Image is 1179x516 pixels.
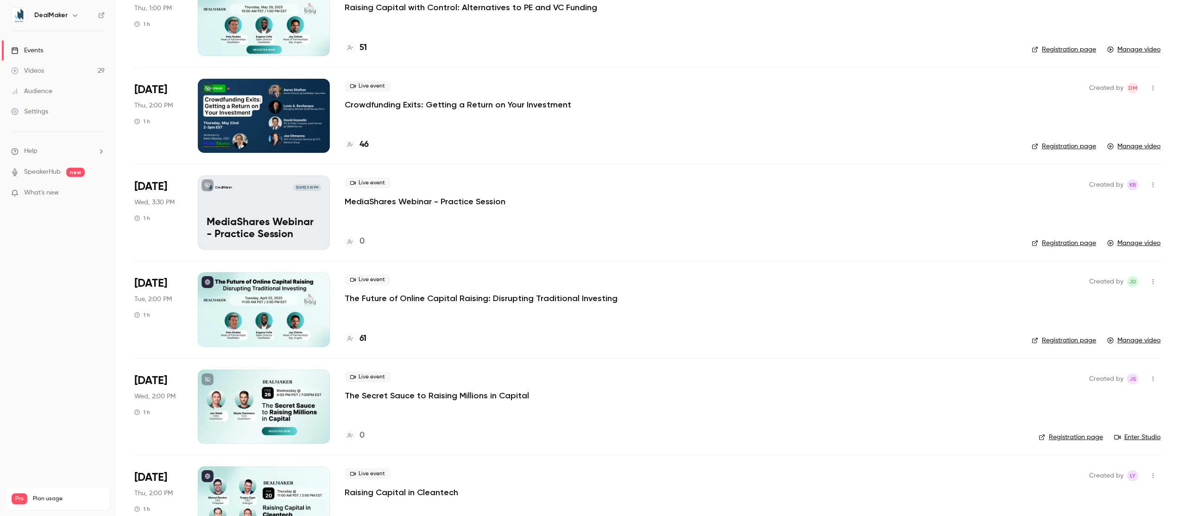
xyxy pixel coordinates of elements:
a: Manage video [1107,336,1160,345]
li: help-dropdown-opener [11,146,105,156]
span: Pro [12,493,27,504]
div: 1 h [134,409,150,416]
span: [DATE] [134,179,167,194]
a: Registration page [1032,45,1096,54]
span: [DATE] [134,276,167,291]
div: Feb 26 Wed, 1:00 PM (America/Chicago) [134,370,183,444]
a: SpeakerHub [24,167,61,177]
p: MediaShares Webinar - Practice Session [207,217,321,241]
span: new [66,168,85,177]
a: 0 [345,235,365,248]
span: Laura Young [1127,470,1138,481]
a: The Secret Sauce to Raising Millions in Capital [345,390,529,401]
a: Raising Capital in Cleantech [345,487,458,498]
h6: DealMaker [34,11,68,20]
h4: 0 [359,429,365,442]
span: Created by [1089,179,1123,190]
div: May 22 Thu, 2:00 PM (America/New York) [134,79,183,153]
a: Registration page [1039,433,1103,442]
div: May 21 Wed, 3:30 PM (America/Toronto) [134,176,183,250]
span: Wed, 3:30 PM [134,198,175,207]
span: Jonathan Stidd [1127,373,1138,384]
span: JS [1129,373,1136,384]
span: LY [1130,470,1135,481]
span: DM [1129,82,1137,94]
a: Registration page [1032,239,1096,248]
div: 1 h [134,20,150,28]
div: Settings [11,107,48,116]
span: [DATE] [134,82,167,97]
a: MediaShares Webinar - Practice SessionDealMaker[DATE] 3:30 PMMediaShares Webinar - Practice Session [198,176,330,250]
span: Jacob Downey [1127,276,1138,287]
div: Apr 22 Tue, 11:00 AM (America/Phoenix) [134,272,183,346]
span: What's new [24,188,59,198]
a: 61 [345,333,366,345]
a: Manage video [1107,142,1160,151]
h4: 0 [359,235,365,248]
span: [DATE] [134,373,167,388]
div: 1 h [134,118,150,125]
h4: 51 [359,42,367,54]
span: Live event [345,177,391,189]
span: Created by [1089,470,1123,481]
a: Registration page [1032,336,1096,345]
div: Events [11,46,43,55]
iframe: Noticeable Trigger [94,189,105,197]
a: 51 [345,42,367,54]
span: Live event [345,81,391,92]
span: Kadia Bielecki [1127,179,1138,190]
span: Live event [345,274,391,285]
a: Registration page [1032,142,1096,151]
h4: 61 [359,333,366,345]
div: Videos [11,66,44,76]
img: DealMaker [12,8,26,23]
h4: 46 [359,138,369,151]
span: [DATE] 3:30 PM [293,184,321,191]
div: 1 h [134,311,150,319]
span: Thu, 1:00 PM [134,4,172,13]
span: Live event [345,371,391,383]
span: Created by [1089,82,1123,94]
span: Created by [1089,373,1123,384]
a: Manage video [1107,239,1160,248]
a: 0 [345,429,365,442]
span: Wed, 2:00 PM [134,392,176,401]
a: Manage video [1107,45,1160,54]
div: 1 h [134,214,150,222]
span: Help [24,146,38,156]
span: Thu, 2:00 PM [134,101,173,110]
a: 46 [345,138,369,151]
span: Thu, 2:00 PM [134,489,173,498]
span: Tue, 2:00 PM [134,295,172,304]
span: DealMaker Marketing [1127,82,1138,94]
span: JD [1129,276,1136,287]
a: Raising Capital with Control: Alternatives to PE and VC Funding [345,2,597,13]
span: Plan usage [33,495,104,503]
a: The Future of Online Capital Raising: Disrupting Traditional Investing [345,293,618,304]
p: DealMaker [215,185,232,190]
a: Enter Studio [1114,433,1160,442]
span: Created by [1089,276,1123,287]
a: MediaShares Webinar - Practice Session [345,196,505,207]
span: KB [1129,179,1136,190]
a: Crowdfunding Exits: Getting a Return on Your Investment [345,99,571,110]
div: 1 h [134,505,150,513]
span: Live event [345,468,391,479]
span: [DATE] [134,470,167,485]
div: Audience [11,87,52,96]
